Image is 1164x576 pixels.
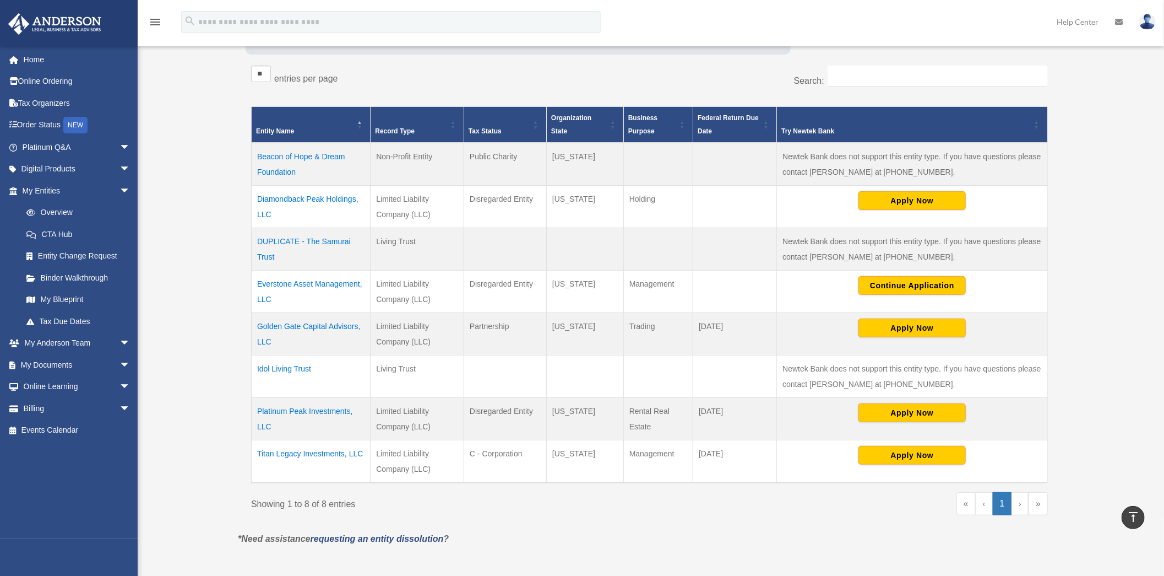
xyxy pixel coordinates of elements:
[777,355,1048,397] td: Newtek Bank does not support this entity type. If you have questions please contact [PERSON_NAME]...
[547,143,624,186] td: [US_STATE]
[1029,492,1048,515] a: Last
[858,191,966,210] button: Apply Now
[1127,510,1140,524] i: vertical_align_top
[119,397,142,420] span: arrow_drop_down
[149,19,162,29] a: menu
[15,267,142,289] a: Binder Walkthrough
[551,114,591,135] span: Organization State
[15,310,142,332] a: Tax Due Dates
[623,397,693,440] td: Rental Real Estate
[15,289,142,311] a: My Blueprint
[371,270,464,313] td: Limited Liability Company (LLC)
[1122,506,1145,529] a: vertical_align_top
[252,143,371,186] td: Beacon of Hope & Dream Foundation
[119,332,142,355] span: arrow_drop_down
[371,313,464,355] td: Limited Liability Company (LLC)
[252,270,371,313] td: Everstone Asset Management, LLC
[256,127,294,135] span: Entity Name
[252,313,371,355] td: Golden Gate Capital Advisors, LLC
[464,185,547,228] td: Disregarded Entity
[8,180,142,202] a: My Entitiesarrow_drop_down
[858,319,966,337] button: Apply Now
[119,158,142,181] span: arrow_drop_down
[698,114,759,135] span: Federal Return Due Date
[8,354,147,376] a: My Documentsarrow_drop_down
[623,440,693,483] td: Management
[1011,492,1029,515] a: Next
[184,15,196,27] i: search
[469,127,502,135] span: Tax Status
[371,106,464,143] th: Record Type: Activate to sort
[63,117,88,133] div: NEW
[8,397,147,419] a: Billingarrow_drop_down
[464,143,547,186] td: Public Charity
[623,270,693,313] td: Management
[547,397,624,440] td: [US_STATE]
[8,419,147,442] a: Events Calendar
[252,185,371,228] td: Diamondback Peak Holdings, LLC
[777,106,1048,143] th: Try Newtek Bank : Activate to sort
[8,376,147,398] a: Online Learningarrow_drop_down
[15,223,142,245] a: CTA Hub
[464,106,547,143] th: Tax Status: Activate to sort
[693,313,777,355] td: [DATE]
[8,92,147,114] a: Tax Organizers
[274,74,338,83] label: entries per page
[8,136,147,158] a: Platinum Q&Aarrow_drop_down
[119,354,142,376] span: arrow_drop_down
[547,185,624,228] td: [US_STATE]
[547,440,624,483] td: [US_STATE]
[693,106,777,143] th: Federal Return Due Date: Activate to sort
[371,228,464,270] td: Living Trust
[628,114,657,135] span: Business Purpose
[623,313,693,355] td: Trading
[956,492,976,515] a: First
[858,276,966,295] button: Continue Application
[252,355,371,397] td: Idol Living Trust
[858,403,966,422] button: Apply Now
[777,228,1048,270] td: Newtek Bank does not support this entity type. If you have questions please contact [PERSON_NAME]...
[119,180,142,202] span: arrow_drop_down
[8,114,147,137] a: Order StatusNEW
[5,13,105,35] img: Anderson Advisors Platinum Portal
[547,270,624,313] td: [US_STATE]
[993,492,1012,515] a: 1
[464,270,547,313] td: Disregarded Entity
[623,106,693,143] th: Business Purpose: Activate to sort
[252,440,371,483] td: Titan Legacy Investments, LLC
[119,376,142,399] span: arrow_drop_down
[371,143,464,186] td: Non-Profit Entity
[693,397,777,440] td: [DATE]
[464,397,547,440] td: Disregarded Entity
[8,158,147,180] a: Digital Productsarrow_drop_down
[1139,14,1156,30] img: User Pic
[547,106,624,143] th: Organization State: Activate to sort
[149,15,162,29] i: menu
[15,245,142,267] a: Entity Change Request
[781,125,1031,138] div: Try Newtek Bank
[858,446,966,465] button: Apply Now
[794,76,824,85] label: Search:
[371,440,464,483] td: Limited Liability Company (LLC)
[15,202,136,224] a: Overview
[371,355,464,397] td: Living Trust
[464,313,547,355] td: Partnership
[976,492,993,515] a: Previous
[375,127,415,135] span: Record Type
[238,534,449,543] em: *Need assistance ?
[547,313,624,355] td: [US_STATE]
[252,228,371,270] td: DUPLICATE - The Samurai Trust
[251,492,641,512] div: Showing 1 to 8 of 8 entries
[8,332,147,354] a: My Anderson Teamarrow_drop_down
[777,143,1048,186] td: Newtek Bank does not support this entity type. If you have questions please contact [PERSON_NAME]...
[623,185,693,228] td: Holding
[252,397,371,440] td: Platinum Peak Investments, LLC
[371,397,464,440] td: Limited Liability Company (LLC)
[252,106,371,143] th: Entity Name: Activate to invert sorting
[311,534,444,543] a: requesting an entity dissolution
[8,71,147,93] a: Online Ordering
[119,136,142,159] span: arrow_drop_down
[371,185,464,228] td: Limited Liability Company (LLC)
[464,440,547,483] td: C - Corporation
